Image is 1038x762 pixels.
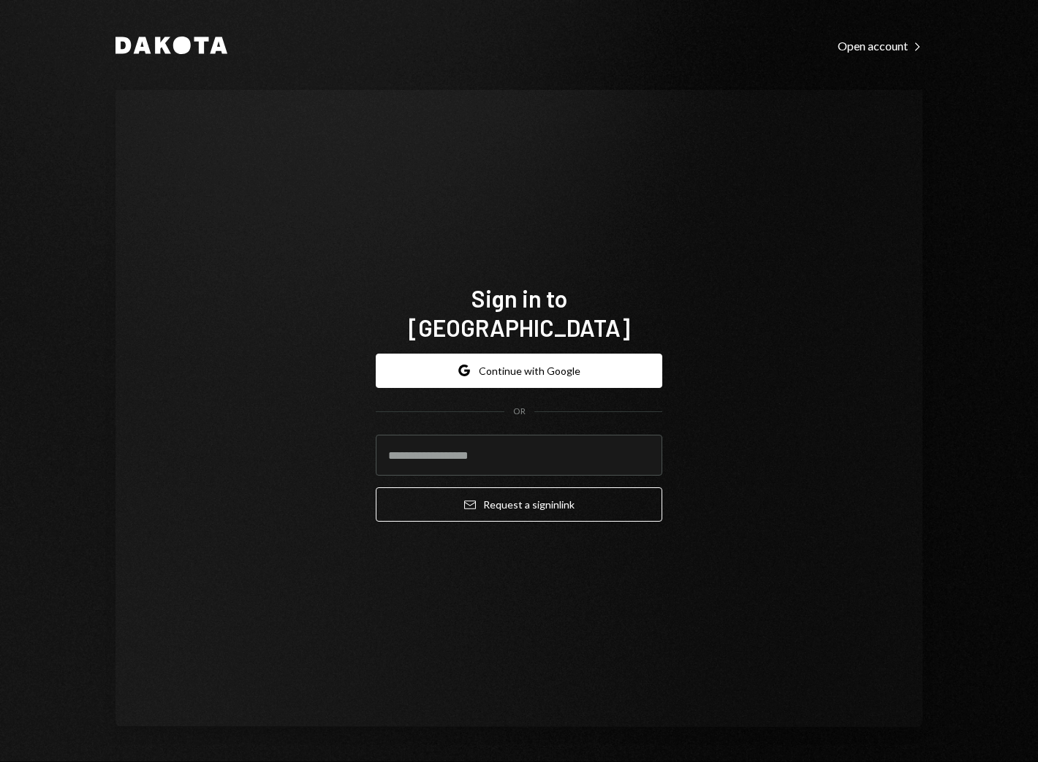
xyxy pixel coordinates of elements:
[376,487,662,522] button: Request a signinlink
[376,283,662,342] h1: Sign in to [GEOGRAPHIC_DATA]
[513,405,526,418] div: OR
[838,39,923,53] div: Open account
[838,37,923,53] a: Open account
[376,354,662,388] button: Continue with Google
